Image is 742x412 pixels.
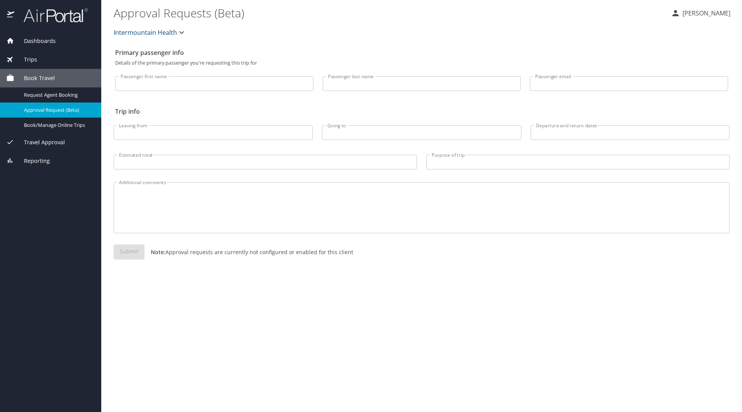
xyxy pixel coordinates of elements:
span: Book Travel [14,74,55,82]
h2: Trip info [115,105,728,118]
span: Dashboards [14,37,56,45]
p: [PERSON_NAME] [680,9,730,18]
span: Book/Manage Online Trips [24,121,92,129]
p: Details of the primary passenger you're requesting this trip for [115,60,728,65]
span: Intermountain Health [114,27,177,38]
span: Approval Request (Beta) [24,106,92,114]
img: icon-airportal.png [7,8,15,23]
span: Trips [14,55,37,64]
span: Reporting [14,157,50,165]
span: Request Agent Booking [24,91,92,99]
button: [PERSON_NAME] [668,6,733,20]
img: airportal-logo.png [15,8,88,23]
p: Approval requests are currently not configured or enabled for this client [145,248,353,256]
strong: Note: [151,248,165,256]
h1: Approval Requests (Beta) [114,1,665,25]
span: Travel Approval [14,138,65,147]
h2: Primary passenger info [115,46,728,59]
button: Intermountain Health [111,25,189,40]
